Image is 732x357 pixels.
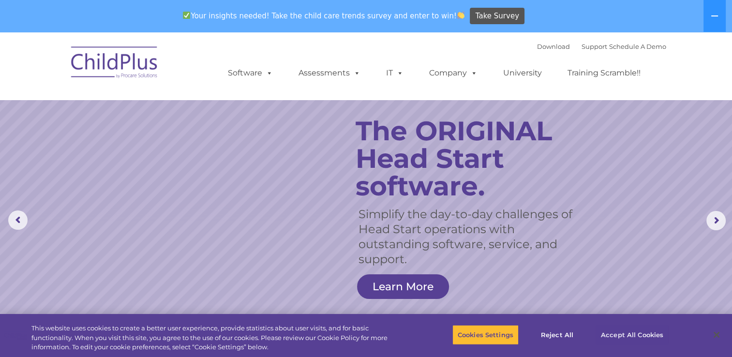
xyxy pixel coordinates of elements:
[218,63,283,83] a: Software
[359,207,573,267] rs-layer: Simplify the day-to-day challenges of Head Start operations with outstanding software, service, a...
[289,63,370,83] a: Assessments
[493,63,552,83] a: University
[419,63,487,83] a: Company
[452,325,519,345] button: Cookies Settings
[470,8,524,25] a: Take Survey
[376,63,413,83] a: IT
[179,6,469,25] span: Your insights needed! Take the child care trends survey and enter to win!
[357,274,449,299] a: Learn More
[183,12,190,19] img: ✅
[537,43,570,50] a: Download
[476,8,519,25] span: Take Survey
[66,40,163,88] img: ChildPlus by Procare Solutions
[527,325,587,345] button: Reject All
[582,43,607,50] a: Support
[609,43,666,50] a: Schedule A Demo
[356,117,584,200] rs-layer: The ORIGINAL Head Start software.
[596,325,669,345] button: Accept All Cookies
[31,324,403,352] div: This website uses cookies to create a better user experience, provide statistics about user visit...
[134,64,164,71] span: Last name
[558,63,650,83] a: Training Scramble!!
[706,324,727,345] button: Close
[457,12,464,19] img: 👏
[134,104,176,111] span: Phone number
[537,43,666,50] font: |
